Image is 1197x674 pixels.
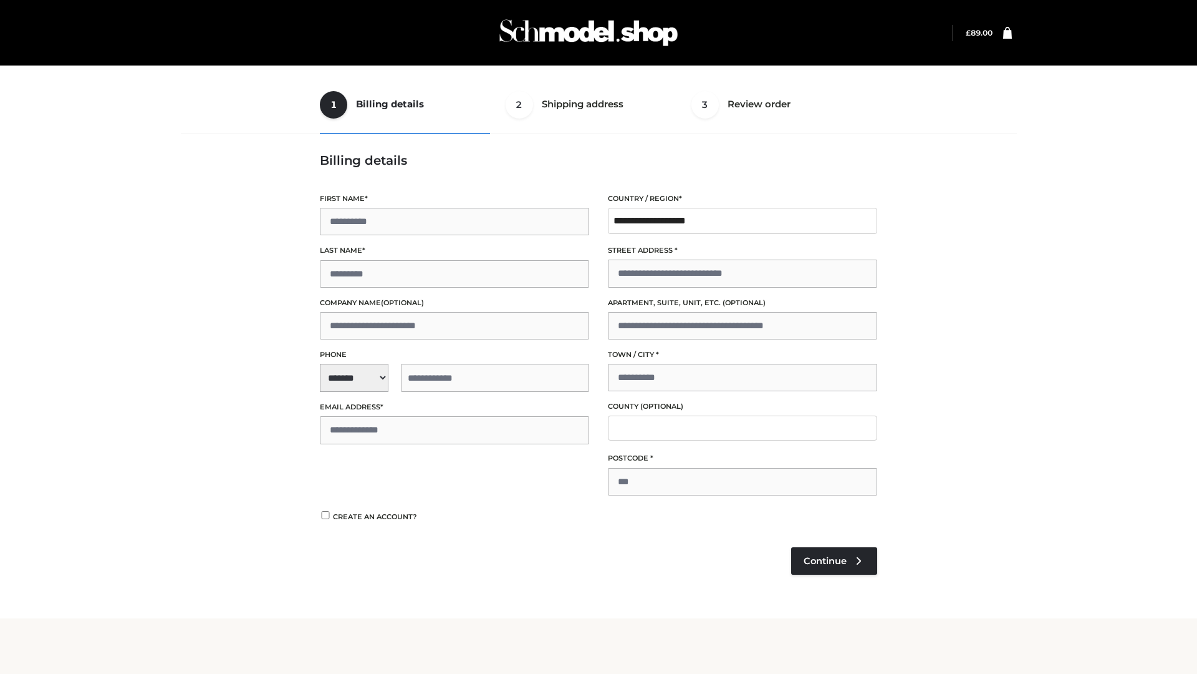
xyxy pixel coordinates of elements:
[320,153,877,168] h3: Billing details
[495,8,682,57] img: Schmodel Admin 964
[320,245,589,256] label: Last name
[320,401,589,413] label: Email address
[608,452,877,464] label: Postcode
[723,298,766,307] span: (optional)
[966,28,993,37] bdi: 89.00
[320,511,331,519] input: Create an account?
[966,28,993,37] a: £89.00
[640,402,683,411] span: (optional)
[608,193,877,205] label: Country / Region
[320,193,589,205] label: First name
[966,28,971,37] span: £
[608,401,877,413] label: County
[381,298,424,307] span: (optional)
[320,297,589,309] label: Company name
[333,512,417,521] span: Create an account?
[804,555,847,567] span: Continue
[320,349,589,361] label: Phone
[608,245,877,256] label: Street address
[791,547,877,575] a: Continue
[608,349,877,361] label: Town / City
[608,297,877,309] label: Apartment, suite, unit, etc.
